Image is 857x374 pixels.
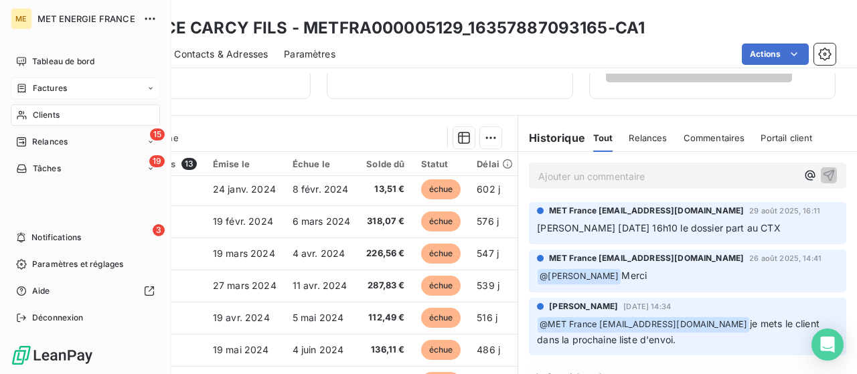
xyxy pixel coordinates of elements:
span: Relances [32,136,68,148]
span: Paramètres [284,48,335,61]
span: échue [421,276,461,296]
img: Logo LeanPay [11,345,94,366]
span: Clients [33,109,60,121]
div: Délai [477,159,513,169]
span: 11 avr. 2024 [293,280,347,291]
span: Merci [621,270,647,281]
div: Open Intercom Messenger [811,329,844,361]
span: 602 j [477,183,500,195]
span: 19 [149,155,165,167]
span: 4 juin 2024 [293,344,344,355]
span: 29 août 2025, 16:11 [749,207,820,215]
span: 3 [153,224,165,236]
span: 19 avr. 2024 [213,312,270,323]
span: [PERSON_NAME] [DATE] 16h10 le dossier part au CTX [537,222,780,233]
div: Émise le [213,159,277,169]
span: Paramètres et réglages [32,258,123,270]
span: 13 [181,158,197,170]
span: 576 j [477,215,499,227]
span: Tâches [33,163,61,175]
span: MET France [EMAIL_ADDRESS][DOMAIN_NAME] [549,205,744,217]
a: Aide [11,280,160,302]
div: Solde dû [366,159,404,169]
button: Actions [742,43,809,65]
h6: Historique [518,130,585,146]
span: échue [421,179,461,199]
span: 8 févr. 2024 [293,183,349,195]
span: Aide [32,285,50,297]
span: je mets le client dans la prochaine liste d'envoi. [537,318,822,345]
span: 516 j [477,312,497,323]
div: Échue le [293,159,351,169]
span: échue [421,340,461,360]
span: Voir [622,63,763,74]
span: Relances [629,132,667,143]
div: ME [11,8,32,29]
span: 318,07 € [366,215,404,228]
span: 4 avr. 2024 [293,248,345,259]
span: MET France [EMAIL_ADDRESS][DOMAIN_NAME] [549,252,744,264]
span: Tableau de bord [32,56,94,68]
span: 27 mars 2024 [213,280,277,291]
span: 287,83 € [366,279,404,292]
span: [DATE] 14:34 [623,302,671,310]
span: 24 janv. 2024 [213,183,276,195]
span: Commentaires [684,132,745,143]
span: 136,11 € [366,343,404,357]
span: 6 mars 2024 [293,215,351,227]
span: 486 j [477,344,500,355]
span: Tout [593,132,613,143]
span: Contacts & Adresses [174,48,268,61]
span: 547 j [477,248,499,259]
span: Factures [33,82,67,94]
span: 13,51 € [366,183,404,196]
span: MET ENERGIE FRANCE [37,13,135,24]
h3: AGENCE CARCY FILS - METFRA000005129_16357887093165-CA1 [118,16,645,40]
span: @ MET France [EMAIL_ADDRESS][DOMAIN_NAME] [538,317,749,333]
span: échue [421,211,461,231]
span: Déconnexion [32,312,84,324]
span: 15 [150,128,165,141]
span: échue [421,244,461,264]
span: @ [PERSON_NAME] [538,269,621,284]
span: [PERSON_NAME] [549,300,618,312]
span: échue [421,308,461,328]
span: Portail client [761,132,812,143]
span: 5 mai 2024 [293,312,344,323]
span: 19 mars 2024 [213,248,275,259]
span: Notifications [31,231,81,244]
div: Statut [421,159,461,169]
span: 112,49 € [366,311,404,324]
span: 226,56 € [366,247,404,260]
span: 26 août 2025, 14:41 [749,254,822,262]
span: 19 mai 2024 [213,344,269,355]
span: 19 févr. 2024 [213,215,273,227]
span: 539 j [477,280,499,291]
